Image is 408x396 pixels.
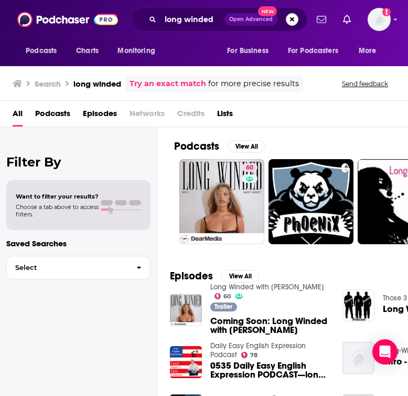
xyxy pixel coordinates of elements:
[228,140,265,153] button: View All
[217,105,233,127] a: Lists
[170,294,202,326] img: Coming Soon: Long Winded with Gabby Windey
[16,193,99,200] span: Want to filter your results?
[339,79,391,88] button: Send feedback
[342,289,374,321] img: Long Winded
[179,159,264,244] a: 60
[210,317,330,335] a: Coming Soon: Long Winded with Gabby Windey
[246,163,253,173] span: 60
[18,41,70,61] button: open menu
[26,44,57,58] span: Podcasts
[110,41,168,61] button: open menu
[170,269,213,283] h2: Episodes
[160,11,224,28] input: Search podcasts, credits, & more...
[13,105,23,127] a: All
[250,353,257,358] span: 78
[229,17,273,22] span: Open Advanced
[35,79,61,89] h3: Search
[281,41,353,61] button: open menu
[313,11,330,28] a: Show notifications dropdown
[227,44,269,58] span: For Business
[210,361,330,379] a: 0535 Daily Easy English Expression PODCAST—long-winded
[83,105,117,127] a: Episodes
[130,105,165,127] span: Networks
[208,78,299,90] span: for more precise results
[223,294,231,299] span: 60
[210,317,330,335] span: Coming Soon: Long Winded with [PERSON_NAME]
[359,44,377,58] span: More
[210,341,306,359] a: Daily Easy English Expression Podcast
[130,78,206,90] a: Try an exact match
[241,352,258,358] a: 78
[6,238,151,248] p: Saved Searches
[6,154,151,170] h2: Filter By
[214,293,231,299] a: 60
[339,11,355,28] a: Show notifications dropdown
[117,44,155,58] span: Monitoring
[368,8,391,31] span: Logged in as dkcsports
[174,140,265,153] a: PodcastsView All
[69,41,105,61] a: Charts
[224,13,277,26] button: Open AdvancedNew
[220,41,282,61] button: open menu
[177,105,205,127] span: Credits
[382,8,391,16] svg: Add a profile image
[6,256,151,279] button: Select
[258,6,277,16] span: New
[221,270,259,283] button: View All
[7,264,128,271] span: Select
[342,342,374,374] img: Intro - Long-Winded Podcast
[174,140,219,153] h2: Podcasts
[210,283,324,291] a: Long Winded with Gabby Windey
[170,346,202,378] img: 0535 Daily Easy English Expression PODCAST—long-winded
[35,105,70,127] a: Podcasts
[76,44,99,58] span: Charts
[16,203,99,218] span: Choose a tab above to access filters.
[351,41,390,61] button: open menu
[368,8,391,31] button: Show profile menu
[242,163,257,172] a: 60
[214,304,232,310] span: Trailer
[368,8,391,31] img: User Profile
[372,339,398,364] div: Open Intercom Messenger
[288,44,338,58] span: For Podcasters
[170,269,259,283] a: EpisodesView All
[132,7,307,32] div: Search podcasts, credits, & more...
[73,79,121,89] h3: long winded
[17,9,118,29] img: Podchaser - Follow, Share and Rate Podcasts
